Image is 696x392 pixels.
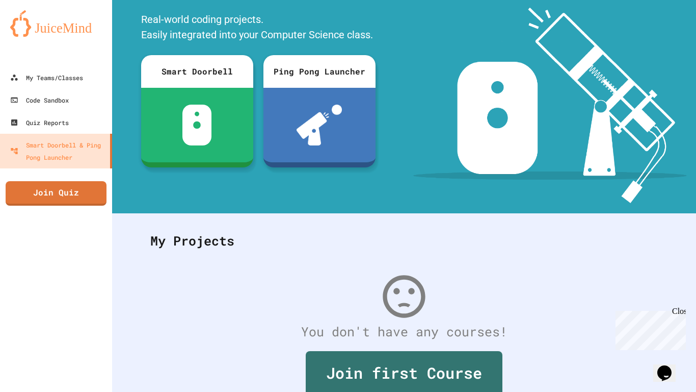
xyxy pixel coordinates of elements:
[136,9,381,47] div: Real-world coding projects. Easily integrated into your Computer Science class.
[10,116,69,129] div: Quiz Reports
[263,55,376,88] div: Ping Pong Launcher
[140,322,668,341] div: You don't have any courses!
[653,351,686,382] iframe: chat widget
[10,94,69,106] div: Code Sandbox
[10,10,102,37] img: logo-orange.svg
[141,55,253,88] div: Smart Doorbell
[182,105,211,145] img: sdb-white.svg
[611,307,686,350] iframe: chat widget
[10,139,106,163] div: Smart Doorbell & Ping Pong Launcher
[10,71,83,84] div: My Teams/Classes
[297,105,342,145] img: ppl-with-ball.png
[6,181,106,206] a: Join Quiz
[4,4,70,65] div: Chat with us now!Close
[140,221,668,261] div: My Projects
